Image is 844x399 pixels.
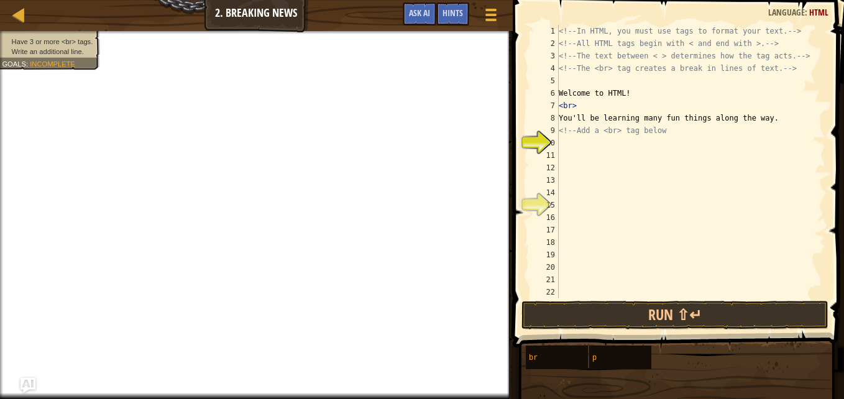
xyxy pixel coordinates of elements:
[530,50,559,62] div: 3
[805,6,809,18] span: :
[21,378,35,393] button: Ask AI
[530,87,559,99] div: 6
[2,37,93,47] li: Have 3 or more <br> tags.
[530,224,559,236] div: 17
[768,6,805,18] span: Language
[2,60,26,68] span: Goals
[530,286,559,298] div: 22
[530,124,559,137] div: 9
[530,75,559,87] div: 5
[521,301,828,329] button: Run ⇧↵
[530,99,559,112] div: 7
[530,273,559,286] div: 21
[530,298,559,311] div: 23
[530,249,559,261] div: 19
[443,7,463,19] span: Hints
[530,137,559,149] div: 10
[530,149,559,162] div: 11
[12,47,84,55] span: Write an additional line.
[530,37,559,50] div: 2
[30,60,75,68] span: Incomplete
[592,354,597,362] span: p
[26,60,30,68] span: :
[530,236,559,249] div: 18
[530,62,559,75] div: 4
[530,199,559,211] div: 15
[530,261,559,273] div: 20
[809,6,828,18] span: HTML
[530,186,559,199] div: 14
[409,7,430,19] span: Ask AI
[530,211,559,224] div: 16
[12,37,93,45] span: Have 3 or more <br> tags.
[2,47,93,57] li: Write an additional line.
[530,25,559,37] div: 1
[530,174,559,186] div: 13
[529,354,538,362] span: br
[530,112,559,124] div: 8
[475,2,507,32] button: Show game menu
[530,162,559,174] div: 12
[403,2,436,25] button: Ask AI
